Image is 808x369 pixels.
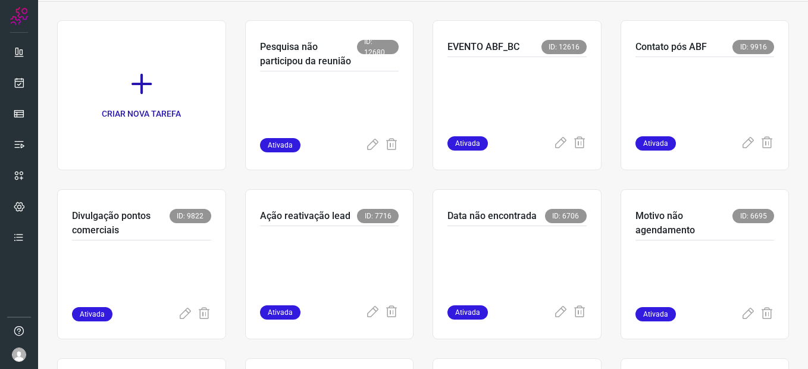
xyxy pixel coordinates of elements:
p: CRIAR NOVA TAREFA [102,108,181,120]
span: ID: 9822 [170,209,211,223]
p: Divulgação pontos comerciais [72,209,170,237]
span: ID: 6706 [545,209,587,223]
span: ID: 7716 [357,209,399,223]
span: ID: 12680 [357,40,399,54]
span: Ativada [260,138,300,152]
span: ID: 9916 [732,40,774,54]
a: CRIAR NOVA TAREFA [57,20,226,170]
span: Ativada [447,136,488,151]
span: Ativada [72,307,112,321]
p: Pesquisa não participou da reunião [260,40,358,68]
img: Logo [10,7,28,25]
p: Data não encontrada [447,209,537,223]
span: Ativada [635,136,676,151]
p: EVENTO ABF_BC [447,40,519,54]
p: Motivo não agendamento [635,209,733,237]
span: ID: 12616 [541,40,587,54]
img: avatar-user-boy.jpg [12,348,26,362]
span: ID: 6695 [732,209,774,223]
span: Ativada [447,305,488,320]
span: Ativada [260,305,300,320]
p: Contato pós ABF [635,40,707,54]
p: Ação reativação lead [260,209,350,223]
span: Ativada [635,307,676,321]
